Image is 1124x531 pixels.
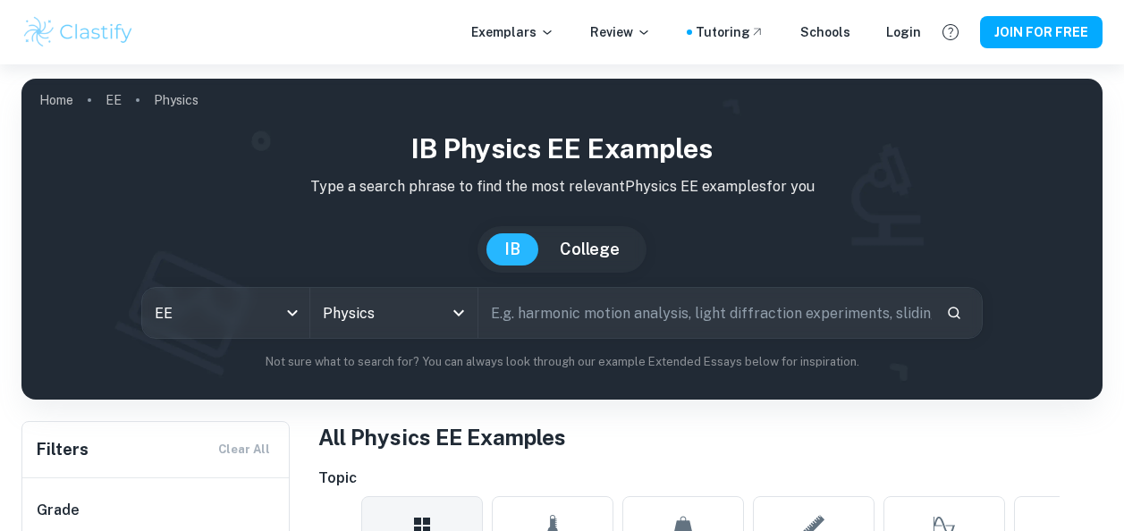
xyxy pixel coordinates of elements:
p: Physics [154,90,199,110]
p: Exemplars [471,22,554,42]
h1: IB Physics EE examples [36,129,1088,169]
button: IB [486,233,538,265]
h6: Filters [37,437,89,462]
p: Type a search phrase to find the most relevant Physics EE examples for you [36,176,1088,198]
button: JOIN FOR FREE [980,16,1103,48]
a: EE [106,88,122,113]
button: Open [446,300,471,325]
button: Help and Feedback [935,17,966,47]
p: Review [590,22,651,42]
h6: Grade [37,500,276,521]
a: Login [886,22,921,42]
button: College [542,233,638,265]
input: E.g. harmonic motion analysis, light diffraction experiments, sliding objects down a ramp... [478,288,933,338]
a: Schools [800,22,850,42]
img: Clastify logo [21,14,135,50]
p: Not sure what to search for? You can always look through our example Extended Essays below for in... [36,353,1088,371]
a: Home [39,88,73,113]
div: EE [142,288,309,338]
button: Search [939,298,969,328]
a: Tutoring [696,22,765,42]
h6: Topic [318,468,1103,489]
h1: All Physics EE Examples [318,421,1103,453]
img: profile cover [21,79,1103,400]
